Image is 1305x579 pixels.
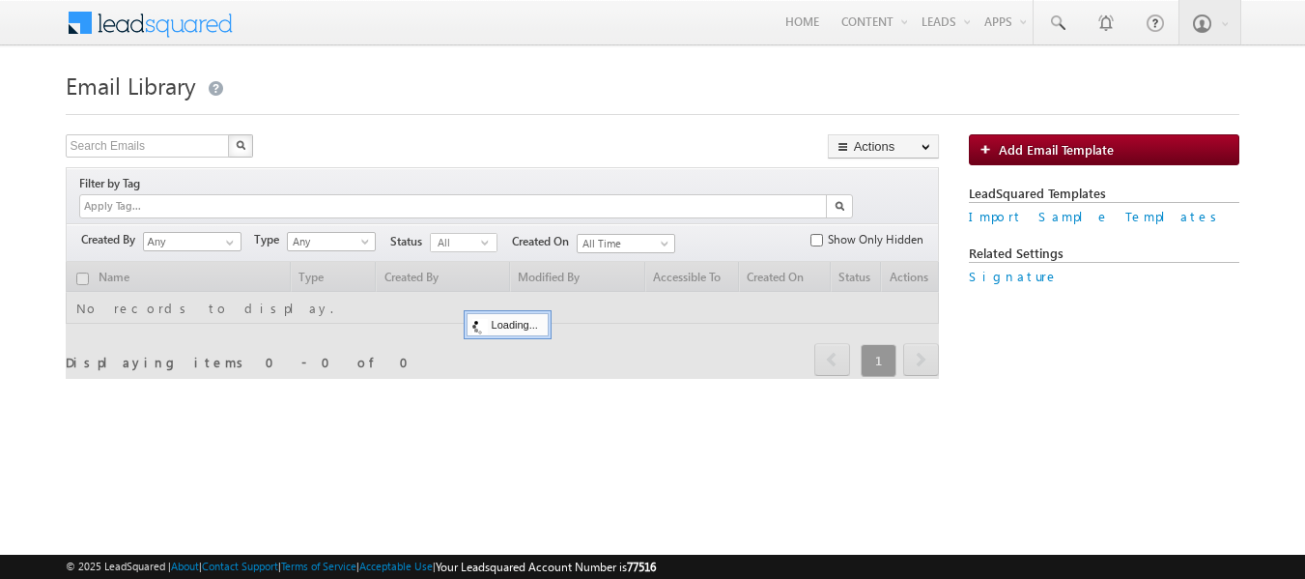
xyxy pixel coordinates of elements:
img: add_icon.png [979,143,999,155]
div: Loading... [467,313,549,336]
img: Search [236,140,245,150]
span: All [431,234,481,251]
span: Email Library [66,70,196,101]
span: Any [288,233,372,250]
a: All Time [577,234,675,253]
a: Signature [969,268,1059,284]
button: Actions [828,134,939,159]
span: Show Only Hidden [828,231,923,248]
a: Show All Items [215,233,240,252]
a: Import Sample Templates [969,208,1224,224]
input: Apply Tag... [82,198,197,215]
span: Your Leadsquared Account Number is [436,560,656,574]
span: Created On [512,233,577,250]
span: All Time [578,235,669,252]
a: Acceptable Use [359,560,433,572]
label: LeadSquared Templates [969,185,1240,203]
div: Filter by Tag [79,173,147,194]
a: Contact Support [202,560,278,572]
span: Created By [81,231,143,248]
label: Related Settings [969,245,1240,263]
span: Status [390,233,430,250]
img: Search [835,201,844,211]
span: Add Email Template [999,141,1114,158]
a: Any [287,232,376,251]
span: 77516 [627,560,656,574]
span: select [481,238,496,246]
span: Type [254,231,287,248]
a: About [171,560,199,572]
input: Type to Search [143,232,241,251]
span: © 2025 LeadSquared | | | | | [66,558,656,576]
a: Terms of Service [281,560,356,572]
